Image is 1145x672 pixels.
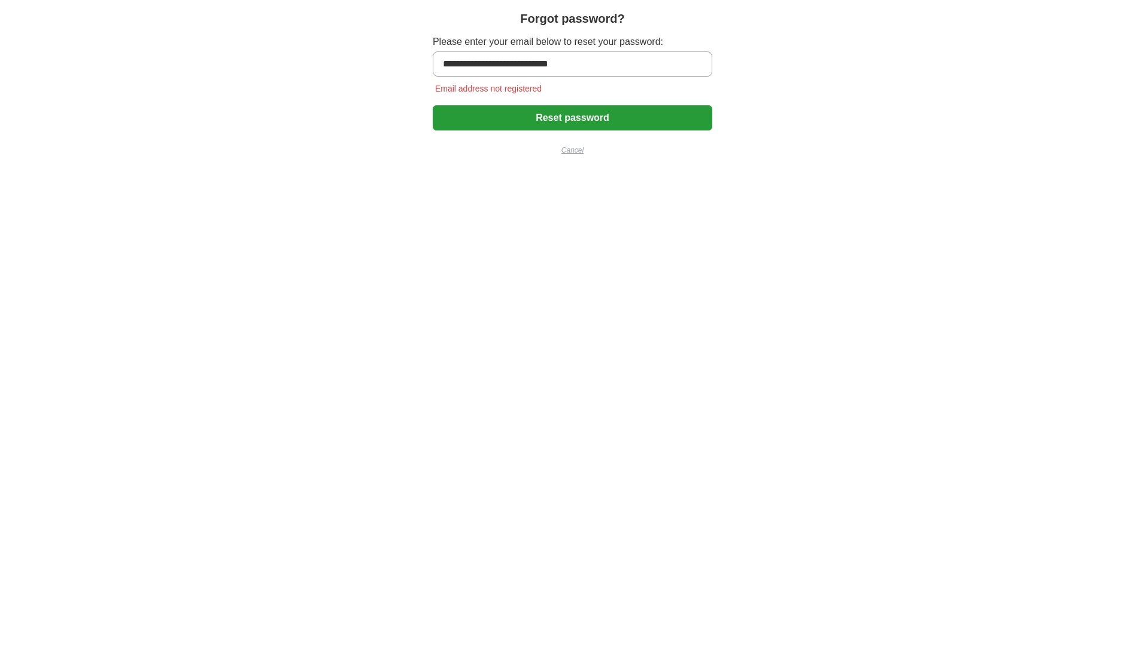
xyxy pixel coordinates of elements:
h1: Forgot password? [520,10,624,28]
span: Email address not registered [433,84,544,93]
a: Cancel [433,145,712,156]
label: Please enter your email below to reset your password: [433,35,712,49]
button: Reset password [433,105,712,130]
